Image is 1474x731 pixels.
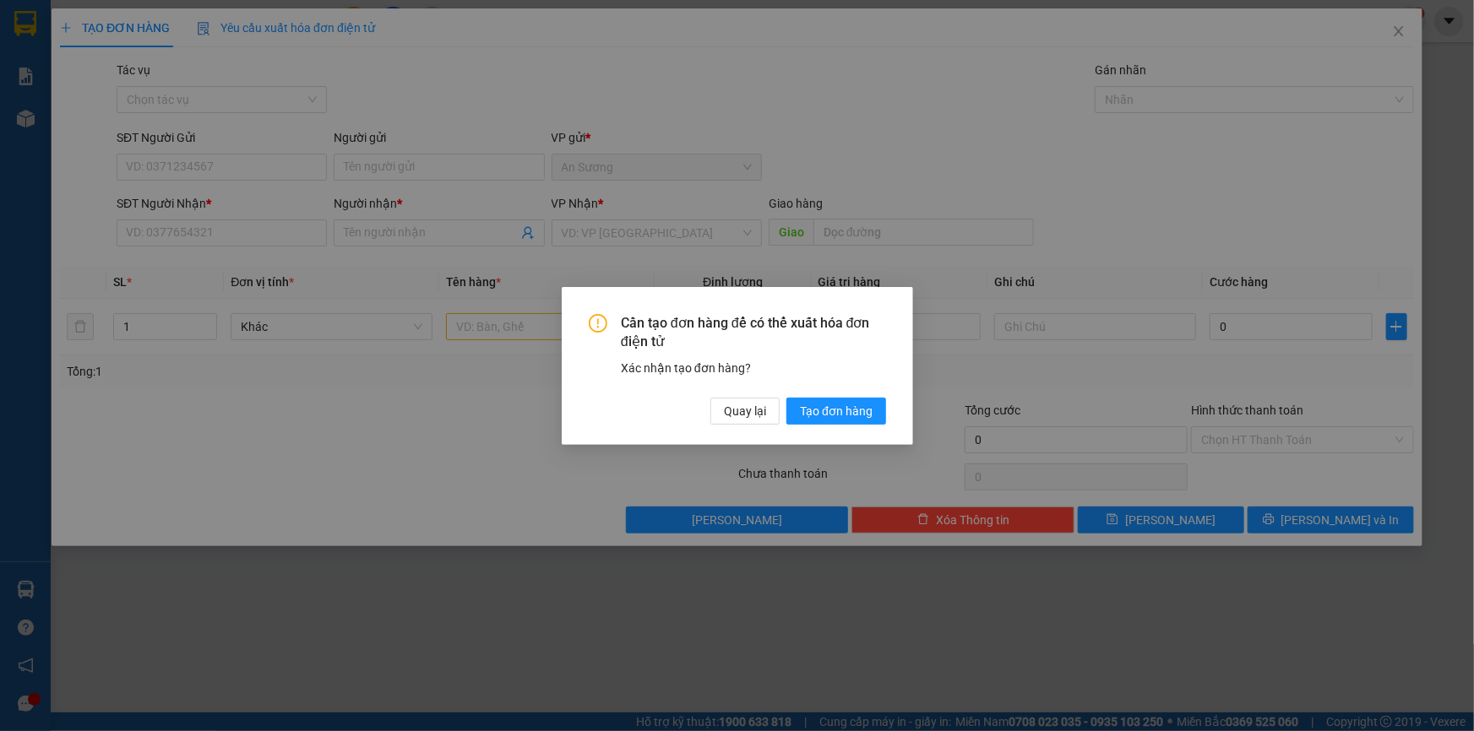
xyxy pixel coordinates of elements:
span: Tạo đơn hàng [800,401,873,420]
button: Quay lại [710,397,780,424]
span: exclamation-circle [589,314,607,333]
span: Quay lại [724,401,766,420]
button: Tạo đơn hàng [786,397,886,424]
div: Xác nhận tạo đơn hàng? [621,358,886,376]
span: Cần tạo đơn hàng để có thể xuất hóa đơn điện tử [621,314,886,352]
